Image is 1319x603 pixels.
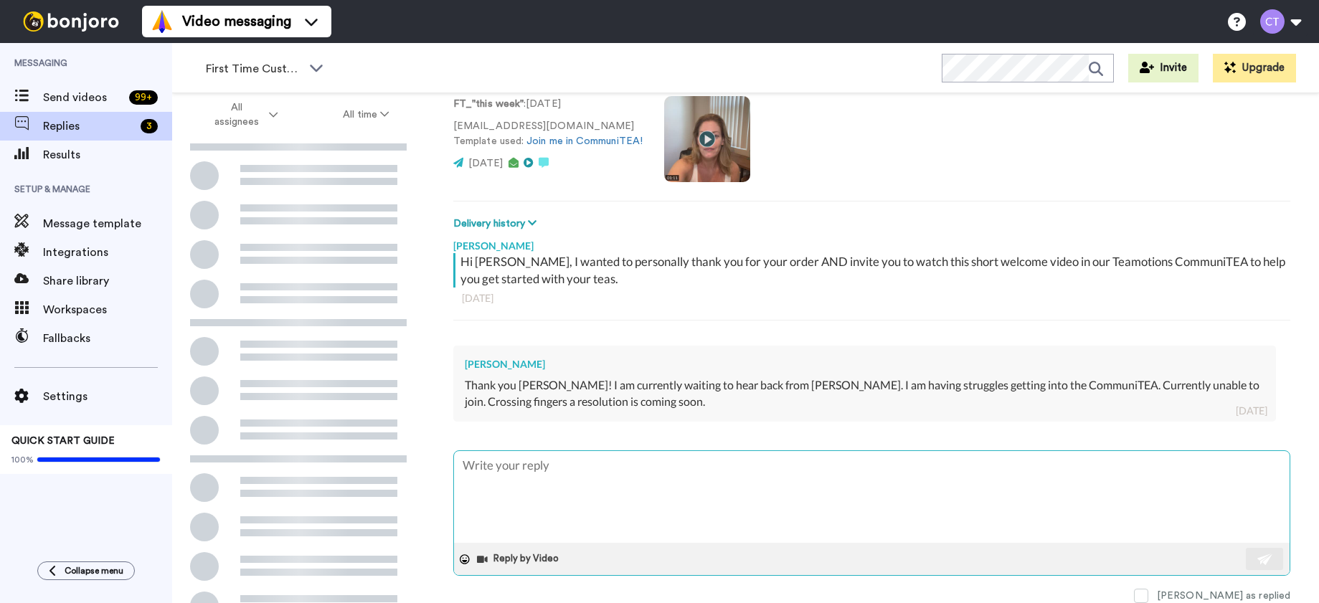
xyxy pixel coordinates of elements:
[453,216,541,232] button: Delivery history
[141,119,158,133] div: 3
[1257,554,1273,565] img: send-white.svg
[453,119,643,149] p: [EMAIL_ADDRESS][DOMAIN_NAME] Template used:
[43,89,123,106] span: Send videos
[43,388,172,405] span: Settings
[151,10,174,33] img: vm-color.svg
[526,136,643,146] a: Join me in CommuniTEA!
[476,549,563,570] button: Reply by Video
[43,330,172,347] span: Fallbacks
[311,102,422,128] button: All time
[129,90,158,105] div: 99 +
[65,565,123,576] span: Collapse menu
[1236,404,1267,418] div: [DATE]
[453,97,643,112] p: : [DATE]
[43,146,172,163] span: Results
[453,232,1290,253] div: [PERSON_NAME]
[11,436,115,446] span: QUICK START GUIDE
[43,301,172,318] span: Workspaces
[208,100,266,129] span: All assignees
[462,291,1282,305] div: [DATE]
[175,95,311,135] button: All assignees
[465,357,1264,371] div: [PERSON_NAME]
[182,11,291,32] span: Video messaging
[11,454,34,465] span: 100%
[37,561,135,580] button: Collapse menu
[43,272,172,290] span: Share library
[43,118,135,135] span: Replies
[1128,54,1199,82] button: Invite
[453,99,524,109] strong: FT_"this week"
[43,215,172,232] span: Message template
[206,60,302,77] span: First Time Customer
[468,158,503,168] span: [DATE]
[460,253,1287,288] div: Hi [PERSON_NAME], I wanted to personally thank you for your order AND invite you to watch this sh...
[17,11,125,32] img: bj-logo-header-white.svg
[43,244,172,261] span: Integrations
[1213,54,1296,82] button: Upgrade
[465,377,1264,410] div: Thank you [PERSON_NAME]! I am currently waiting to hear back from [PERSON_NAME]. I am having stru...
[1157,589,1290,603] div: [PERSON_NAME] as replied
